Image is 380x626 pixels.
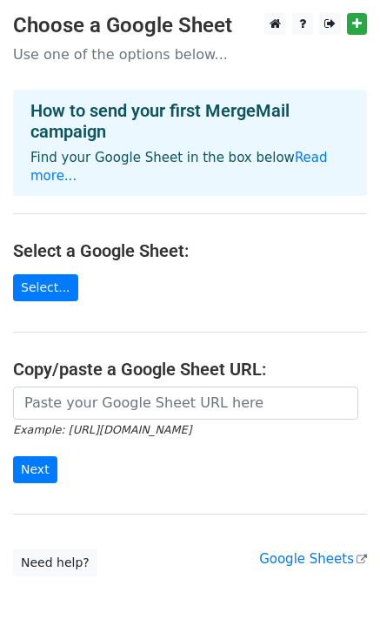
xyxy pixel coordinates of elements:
a: Select... [13,274,78,301]
h3: Choose a Google Sheet [13,13,367,38]
input: Paste your Google Sheet URL here [13,387,358,420]
a: Need help? [13,549,97,576]
input: Next [13,456,57,483]
h4: Select a Google Sheet: [13,240,367,261]
h4: Copy/paste a Google Sheet URL: [13,359,367,380]
p: Find your Google Sheet in the box below [30,149,350,185]
a: Google Sheets [259,551,367,567]
iframe: Chat Widget [293,542,380,626]
small: Example: [URL][DOMAIN_NAME] [13,423,191,436]
p: Use one of the options below... [13,45,367,64]
h4: How to send your first MergeMail campaign [30,100,350,142]
a: Read more... [30,150,328,184]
